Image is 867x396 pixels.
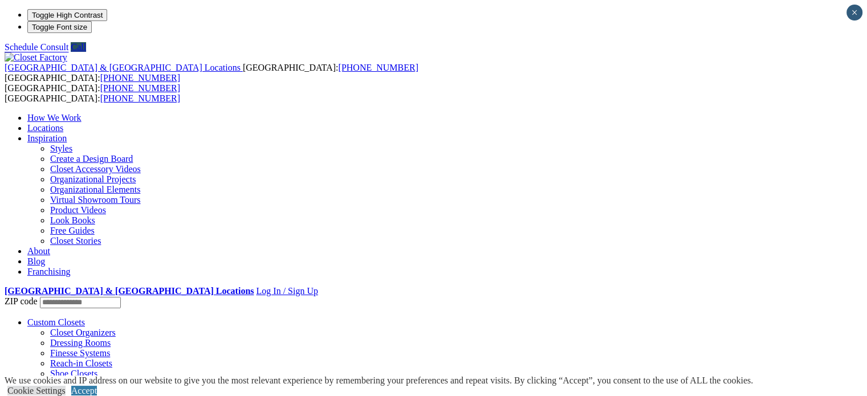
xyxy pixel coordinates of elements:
a: Finesse Systems [50,348,110,358]
a: [PHONE_NUMBER] [338,63,418,72]
a: Create a Design Board [50,154,133,164]
a: Accept [71,386,97,395]
a: Product Videos [50,205,106,215]
span: Toggle Font size [32,23,87,31]
input: Enter your Zip code [40,297,121,308]
a: Shoe Closets [50,369,97,378]
a: Organizational Elements [50,185,140,194]
a: About [27,246,50,256]
a: [GEOGRAPHIC_DATA] & [GEOGRAPHIC_DATA] Locations [5,286,254,296]
a: Free Guides [50,226,95,235]
a: Styles [50,144,72,153]
span: [GEOGRAPHIC_DATA]: [GEOGRAPHIC_DATA]: [5,83,180,103]
button: Toggle Font size [27,21,92,33]
a: Schedule Consult [5,42,68,52]
a: Look Books [50,215,95,225]
div: We use cookies and IP address on our website to give you the most relevant experience by remember... [5,375,753,386]
span: ZIP code [5,296,38,306]
a: Log In / Sign Up [256,286,318,296]
a: [PHONE_NUMBER] [100,83,180,93]
a: Cookie Settings [7,386,66,395]
a: Virtual Showroom Tours [50,195,141,205]
button: Toggle High Contrast [27,9,107,21]
a: Call [71,42,86,52]
a: Closet Organizers [50,328,116,337]
span: [GEOGRAPHIC_DATA]: [GEOGRAPHIC_DATA]: [5,63,418,83]
a: Inspiration [27,133,67,143]
a: How We Work [27,113,82,123]
a: Custom Closets [27,317,85,327]
a: Reach-in Closets [50,358,112,368]
img: Closet Factory [5,52,67,63]
a: Dressing Rooms [50,338,111,348]
a: Organizational Projects [50,174,136,184]
a: [PHONE_NUMBER] [100,93,180,103]
span: Toggle High Contrast [32,11,103,19]
a: Blog [27,256,45,266]
span: [GEOGRAPHIC_DATA] & [GEOGRAPHIC_DATA] Locations [5,63,241,72]
a: Closet Stories [50,236,101,246]
a: [PHONE_NUMBER] [100,73,180,83]
a: Locations [27,123,63,133]
button: Close [846,5,862,21]
a: Closet Accessory Videos [50,164,141,174]
a: Franchising [27,267,71,276]
a: [GEOGRAPHIC_DATA] & [GEOGRAPHIC_DATA] Locations [5,63,243,72]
